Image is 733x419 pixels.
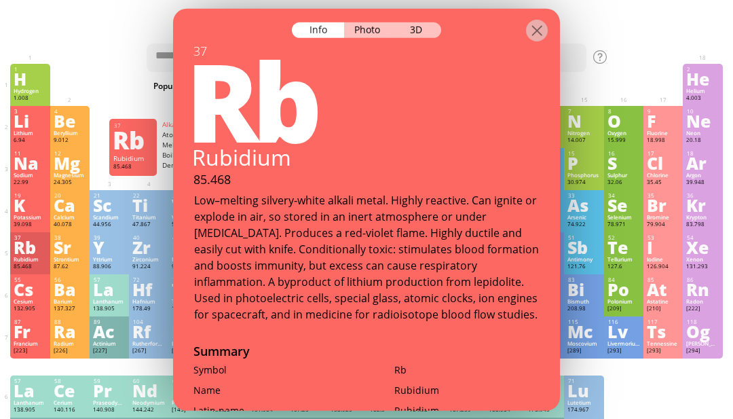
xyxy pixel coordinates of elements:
[647,172,679,179] div: Chlorine
[647,221,679,229] div: 79.904
[608,108,640,115] div: 8
[132,347,165,355] div: [267]
[54,256,86,263] div: Strontium
[162,141,217,149] div: Melting point
[162,161,217,170] div: Density
[647,340,679,347] div: Tennessine
[607,340,640,347] div: Livermorium
[93,298,126,305] div: Lanthanum
[567,298,600,305] div: Bismuth
[93,263,126,271] div: 88.906
[14,406,46,414] div: 138.905
[568,234,600,241] div: 51
[172,406,204,414] div: [145]
[607,240,640,255] div: Te
[172,263,204,271] div: 92.906
[14,240,46,255] div: Rb
[93,256,126,263] div: Yttrium
[54,198,86,213] div: Ca
[133,378,165,384] div: 60
[686,130,719,136] div: Neon
[608,276,640,283] div: 84
[93,383,126,398] div: Pr
[166,43,560,152] div: Rb
[567,214,600,221] div: Arsenic
[14,71,46,86] div: H
[607,198,640,213] div: Se
[54,383,86,398] div: Ce
[93,305,126,313] div: 138.905
[132,240,165,255] div: Zr
[607,214,640,221] div: Selenium
[14,305,46,313] div: 132.905
[607,179,640,187] div: 32.06
[392,22,441,37] div: 3D
[567,221,600,229] div: 74.922
[647,305,679,313] div: [210]
[54,214,86,221] div: Calcium
[647,324,679,339] div: Ts
[14,108,46,115] div: 3
[54,282,86,297] div: Ba
[54,276,86,283] div: 56
[172,383,204,398] div: Pm
[647,156,679,170] div: Cl
[54,130,86,136] div: Beryllium
[94,192,126,199] div: 21
[54,150,86,157] div: 12
[607,113,640,128] div: O
[647,198,679,213] div: Br
[132,340,165,347] div: Rutherfordium
[93,214,126,221] div: Scandium
[567,113,600,128] div: N
[93,282,126,297] div: La
[54,378,86,384] div: 58
[132,282,165,297] div: Hf
[14,198,46,213] div: K
[132,256,165,263] div: Zirconium
[607,305,640,313] div: [209]
[568,276,600,283] div: 83
[344,22,393,37] div: Photo
[568,150,600,157] div: 15
[567,263,600,271] div: 121.76
[394,363,540,376] div: Rb
[687,234,719,241] div: 54
[54,234,86,241] div: 38
[132,305,165,313] div: 178.49
[173,170,560,187] div: 85.468
[647,108,679,115] div: 9
[172,340,204,347] div: Dubnium
[93,406,126,414] div: 140.908
[608,192,640,199] div: 34
[14,214,46,221] div: Potassium
[93,240,126,255] div: Y
[93,399,126,406] div: Praseodymium
[686,305,719,313] div: [222]
[567,282,600,297] div: Bi
[14,318,46,325] div: 87
[172,221,204,229] div: 50.942
[132,263,165,271] div: 91.224
[54,318,86,325] div: 88
[607,282,640,297] div: Po
[132,406,165,414] div: 144.242
[14,298,46,305] div: Cesium
[567,399,600,406] div: Lutetium
[568,378,600,384] div: 71
[14,88,46,94] div: Hydrogen
[14,179,46,187] div: 22.99
[647,347,679,355] div: [293]
[7,17,726,40] h1: Talbica. Interactive chemistry
[568,192,600,199] div: 33
[14,130,46,136] div: Lithium
[686,94,719,103] div: 4.003
[54,192,86,199] div: 20
[686,347,719,355] div: [294]
[567,136,600,145] div: 14.007
[14,383,46,398] div: La
[173,342,560,363] div: Summary
[687,66,719,73] div: 2
[607,156,640,170] div: S
[132,214,165,221] div: Titanium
